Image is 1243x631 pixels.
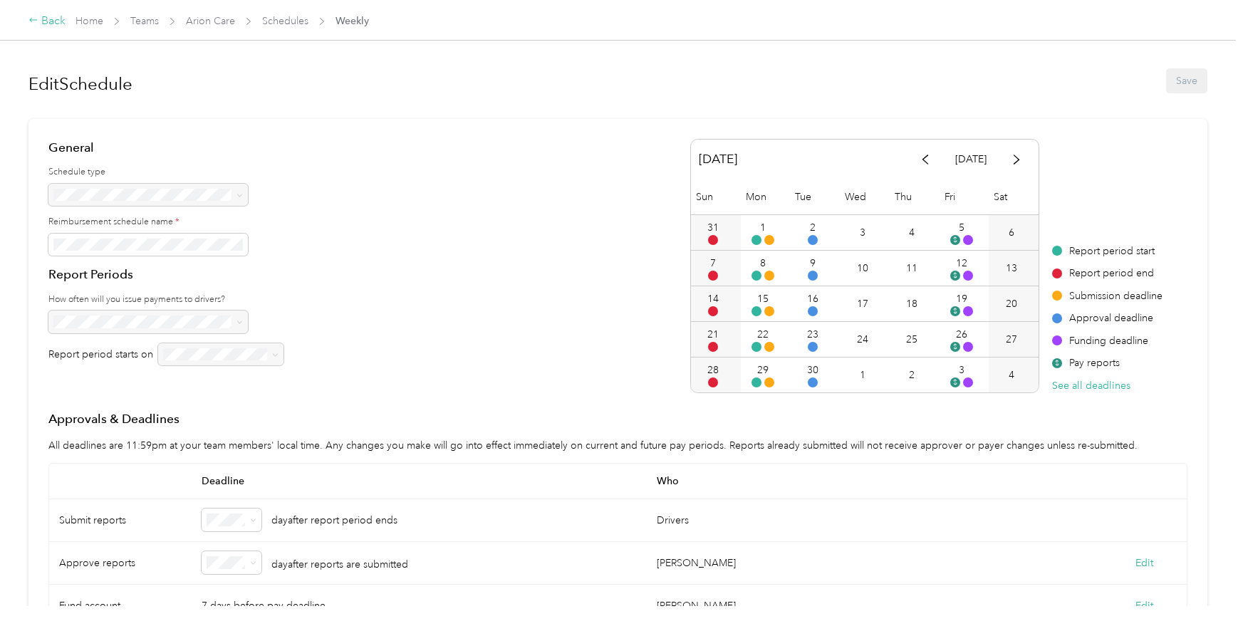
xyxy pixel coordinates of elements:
[906,296,917,311] div: 18
[906,261,917,276] div: 11
[1052,358,1062,368] span: $
[956,327,967,342] div: 26
[945,147,997,172] button: [DATE]
[48,216,284,229] label: Reimbursement schedule name
[48,293,284,306] label: How often will you issue payments to drivers?
[49,585,192,627] div: Fund account
[757,363,769,377] div: 29
[1163,551,1243,631] iframe: Everlance-gr Chat Button Frame
[950,377,960,387] span: $
[707,363,719,377] div: 28
[857,261,868,276] div: 10
[810,256,816,271] div: 9
[1135,556,1153,570] button: Edit
[1135,598,1153,613] button: Edit
[710,256,716,271] div: 7
[757,327,769,342] div: 22
[49,499,192,542] div: Submit reports
[1052,244,1163,259] div: Report period start
[192,585,647,627] div: 7 days before pay deadline
[271,513,397,528] p: day after report period ends
[950,306,960,316] span: $
[1052,333,1163,348] div: Funding deadline
[186,15,235,27] a: Arion Care
[691,179,741,214] div: Sun
[989,179,1039,214] div: Sat
[657,598,736,613] div: [PERSON_NAME]
[741,179,791,214] div: Mon
[49,542,192,585] div: Approve reports
[909,367,915,382] div: 2
[906,332,917,347] div: 25
[1052,355,1163,370] div: Pay reports
[707,220,719,235] div: 31
[956,291,967,306] div: 19
[1052,266,1163,281] div: Report period end
[807,291,818,306] div: 16
[1006,332,1017,347] div: 27
[699,147,737,172] span: [DATE]
[707,291,719,306] div: 14
[657,556,736,570] div: [PERSON_NAME]
[950,271,960,281] span: $
[130,15,159,27] a: Teams
[76,15,103,27] a: Home
[840,179,890,214] div: Wed
[959,363,964,377] div: 3
[48,347,153,362] span: Report period starts on
[950,342,960,352] span: $
[860,225,865,240] div: 3
[757,291,769,306] div: 15
[956,256,967,271] div: 12
[1009,367,1014,382] div: 4
[48,410,1187,428] h4: Approvals & Deadlines
[807,363,818,377] div: 30
[860,367,865,382] div: 1
[940,179,989,214] div: Fri
[1006,261,1017,276] div: 13
[48,266,284,283] h4: Report Periods
[760,220,766,235] div: 1
[28,67,132,101] h1: Edit Schedule
[28,13,66,30] div: Back
[262,15,308,27] a: Schedules
[647,464,1102,499] span: Who
[1052,378,1130,393] button: See all deadlines
[857,332,868,347] div: 24
[890,179,940,214] div: Thu
[760,256,766,271] div: 8
[48,139,284,157] h4: General
[192,464,647,499] span: Deadline
[959,220,964,235] div: 5
[1006,296,1017,311] div: 20
[647,499,1187,542] div: Drivers
[707,327,719,342] div: 21
[48,166,284,179] label: Schedule type
[336,14,369,28] span: Weekly
[1052,288,1163,303] div: Submission deadline
[48,438,1187,453] p: All deadlines are 11:59pm at your team members' local time. Any changes you make will go into eff...
[1052,311,1163,325] div: Approval deadline
[950,235,960,245] span: $
[857,296,868,311] div: 17
[909,225,915,240] div: 4
[807,327,818,342] div: 23
[790,179,840,214] div: Tue
[810,220,816,235] div: 2
[1009,225,1014,240] div: 6
[271,553,408,572] p: day after reports are submitted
